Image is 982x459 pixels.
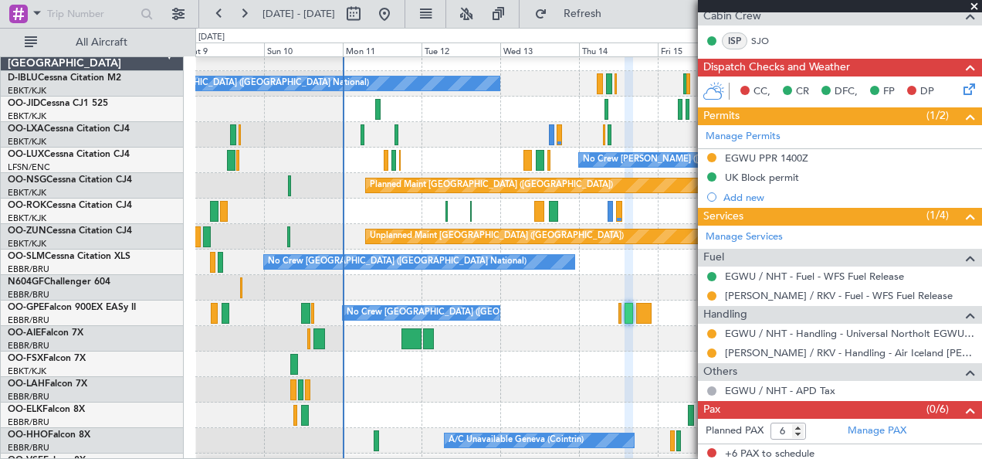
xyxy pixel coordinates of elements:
a: D-IBLUCessna Citation M2 [8,73,121,83]
a: EBKT/KJK [8,110,46,122]
a: SJO [751,34,786,48]
a: OO-ELKFalcon 8X [8,405,85,414]
span: (1/2) [926,107,949,124]
span: OO-ZUN [8,226,46,236]
a: EBBR/BRU [8,416,49,428]
span: (1/4) [926,207,949,223]
span: FP [883,84,895,100]
a: EBBR/BRU [8,263,49,275]
span: Fuel [703,249,724,267]
span: CR [796,84,809,100]
a: OO-HHOFalcon 8X [8,430,90,440]
a: OO-JIDCessna CJ1 525 [8,99,108,108]
span: Permits [703,107,740,125]
span: OO-LXA [8,124,44,134]
span: Dispatch Checks and Weather [703,59,850,76]
a: EBBR/BRU [8,289,49,301]
a: OO-NSGCessna Citation CJ4 [8,175,132,185]
a: Manage PAX [848,423,906,439]
a: OO-SLMCessna Citation XLS [8,252,130,261]
div: Planned Maint [GEOGRAPHIC_DATA] ([GEOGRAPHIC_DATA]) [370,174,613,197]
div: ISP [722,32,747,49]
div: No Crew [GEOGRAPHIC_DATA] ([GEOGRAPHIC_DATA] National) [268,250,527,274]
a: OO-ZUNCessna Citation CJ4 [8,226,132,236]
div: No Crew [GEOGRAPHIC_DATA] ([GEOGRAPHIC_DATA] National) [347,301,605,325]
span: OO-AIE [8,328,41,338]
span: OO-SLM [8,252,45,261]
a: [PERSON_NAME] / RKV - Fuel - WFS Fuel Release [725,289,953,302]
div: No Crew [PERSON_NAME] ([PERSON_NAME]) [583,148,768,172]
a: EBBR/BRU [8,391,49,403]
span: OO-LUX [8,150,44,159]
a: EBKT/KJK [8,85,46,97]
div: [DATE] [198,31,225,44]
span: OO-ELK [8,405,42,414]
a: EBKT/KJK [8,238,46,250]
a: Manage Services [706,229,783,245]
a: [PERSON_NAME] / RKV - Handling - Air Iceland [PERSON_NAME] / RKV [725,346,974,359]
a: EBBR/BRU [8,442,49,454]
div: Unplanned Maint [GEOGRAPHIC_DATA] ([GEOGRAPHIC_DATA]) [370,225,624,248]
span: Refresh [550,8,615,19]
span: OO-ROK [8,201,46,210]
div: Sun 10 [264,42,343,56]
a: OO-ROKCessna Citation CJ4 [8,201,132,210]
div: Wed 13 [500,42,579,56]
div: Tue 12 [422,42,500,56]
a: EBKT/KJK [8,136,46,148]
div: Add new [723,191,974,204]
span: Handling [703,306,747,324]
span: Services [703,208,743,226]
a: EGWU / NHT - Handling - Universal Northolt EGWU / NHT [725,327,974,340]
span: OO-FSX [8,354,43,363]
span: N604GF [8,277,44,287]
a: EGWU / NHT - Fuel - WFS Fuel Release [725,270,904,283]
a: EBBR/BRU [8,340,49,352]
button: All Aircraft [17,30,168,55]
a: OO-LAHFalcon 7X [8,379,87,389]
a: EGWU / NHT - APD Tax [725,384,835,397]
a: OO-LUXCessna Citation CJ4 [8,150,130,159]
div: Fri 15 [658,42,736,56]
a: EBKT/KJK [8,365,46,377]
span: OO-HHO [8,430,48,440]
div: No Crew [GEOGRAPHIC_DATA] ([GEOGRAPHIC_DATA] National) [110,72,369,95]
a: OO-GPEFalcon 900EX EASy II [8,303,136,312]
span: All Aircraft [40,37,163,48]
span: D-IBLU [8,73,38,83]
a: EBBR/BRU [8,314,49,326]
a: EBKT/KJK [8,212,46,224]
span: OO-LAH [8,379,45,389]
button: Refresh [527,2,620,26]
div: Mon 11 [343,42,422,56]
span: OO-GPE [8,303,44,312]
a: OO-LXACessna Citation CJ4 [8,124,130,134]
div: UK Block permit [725,171,799,184]
div: Thu 14 [579,42,658,56]
a: OO-FSXFalcon 7X [8,354,86,363]
span: DP [920,84,934,100]
span: (0/6) [926,401,949,417]
span: CC, [753,84,770,100]
span: OO-NSG [8,175,46,185]
a: Manage Permits [706,129,781,144]
a: EBKT/KJK [8,187,46,199]
div: EGWU PPR 1400Z [725,151,808,165]
span: [DATE] - [DATE] [262,7,335,21]
div: A/C Unavailable Geneva (Cointrin) [449,429,584,452]
span: Cabin Crew [703,8,761,25]
span: DFC, [835,84,858,100]
a: LFSN/ENC [8,161,50,173]
span: Others [703,363,737,381]
input: Trip Number [47,2,136,25]
div: Sat 9 [185,42,264,56]
label: Planned PAX [706,423,764,439]
a: OO-AIEFalcon 7X [8,328,83,338]
span: Pax [703,401,720,419]
span: OO-JID [8,99,40,108]
a: N604GFChallenger 604 [8,277,110,287]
